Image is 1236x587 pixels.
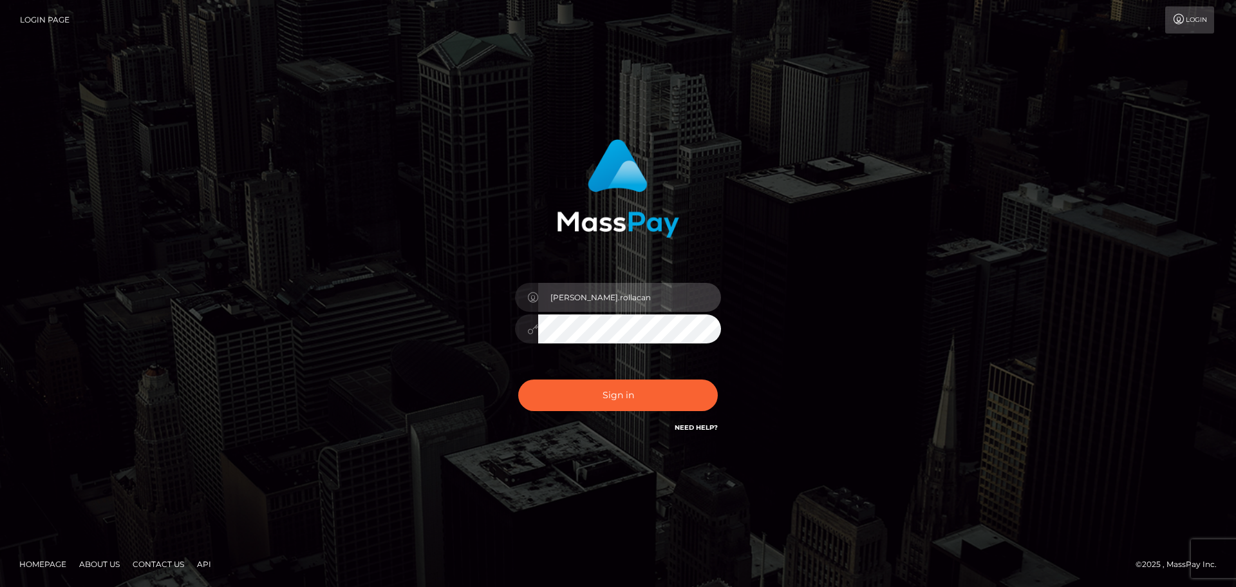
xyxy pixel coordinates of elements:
button: Sign in [518,380,718,411]
input: Username... [538,283,721,312]
a: Login [1165,6,1214,34]
a: API [192,554,216,574]
a: Homepage [14,554,71,574]
div: © 2025 , MassPay Inc. [1136,557,1226,572]
a: Need Help? [675,423,718,432]
a: Contact Us [127,554,189,574]
a: About Us [74,554,125,574]
img: MassPay Login [557,139,679,238]
a: Login Page [20,6,70,34]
